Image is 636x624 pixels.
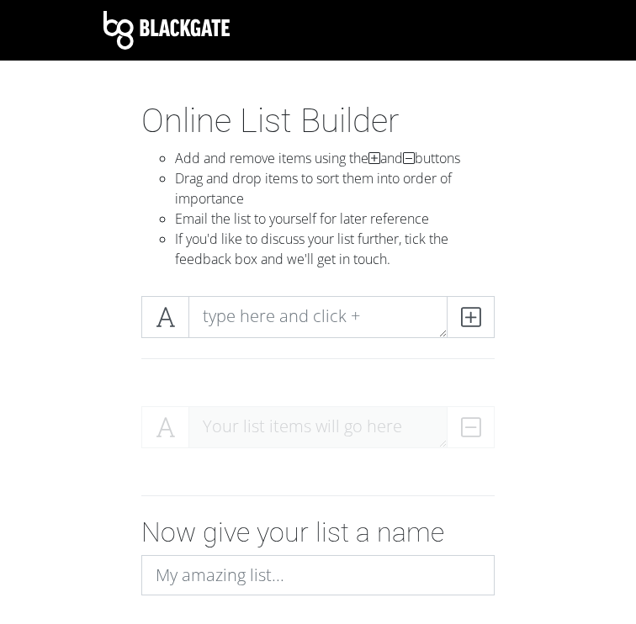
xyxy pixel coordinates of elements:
[103,11,230,50] img: Blackgate
[141,555,495,595] input: My amazing list...
[141,516,495,548] h2: Now give your list a name
[175,229,495,269] li: If you'd like to discuss your list further, tick the feedback box and we'll get in touch.
[175,168,495,209] li: Drag and drop items to sort them into order of importance
[175,148,495,168] li: Add and remove items using the and buttons
[175,209,495,229] li: Email the list to yourself for later reference
[141,101,495,141] h1: Online List Builder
